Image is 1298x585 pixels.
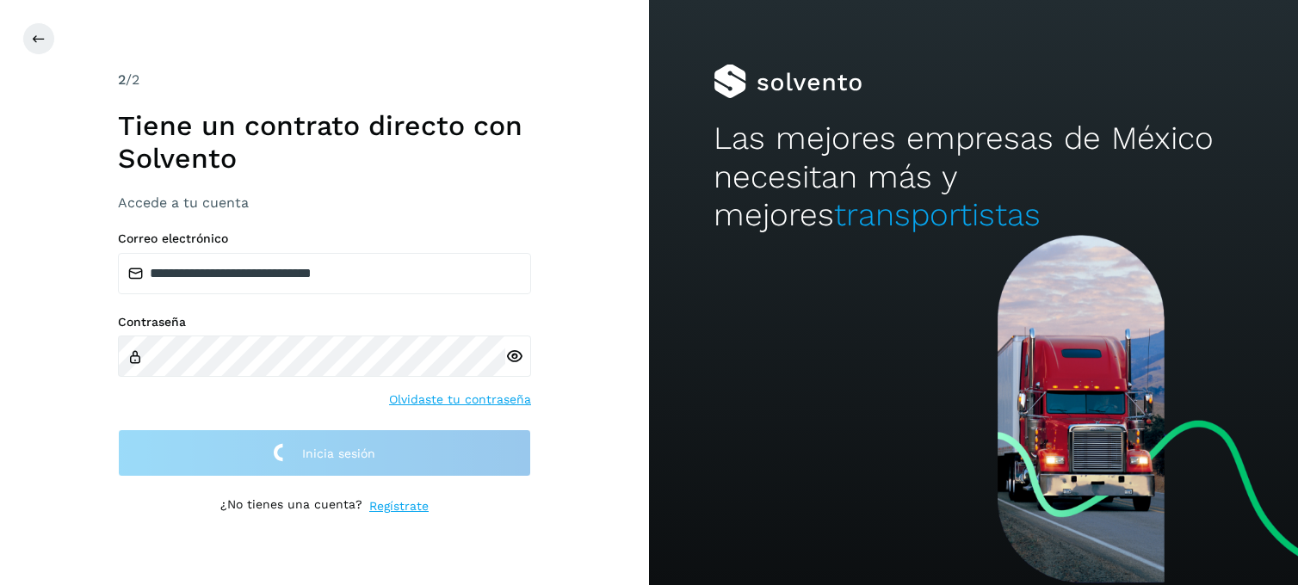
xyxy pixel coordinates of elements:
[118,109,531,175] h1: Tiene un contrato directo con Solvento
[302,447,375,459] span: Inicia sesión
[369,497,429,515] a: Regístrate
[220,497,362,515] p: ¿No tienes una cuenta?
[118,315,531,329] label: Contraseña
[118,429,531,477] button: Inicia sesión
[118,70,531,90] div: /2
[118,231,531,246] label: Correo electrónico
[118,71,126,88] span: 2
[389,391,531,409] a: Olvidaste tu contraseña
[834,196,1041,233] span: transportistas
[714,120,1233,234] h2: Las mejores empresas de México necesitan más y mejores
[118,194,531,211] h3: Accede a tu cuenta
